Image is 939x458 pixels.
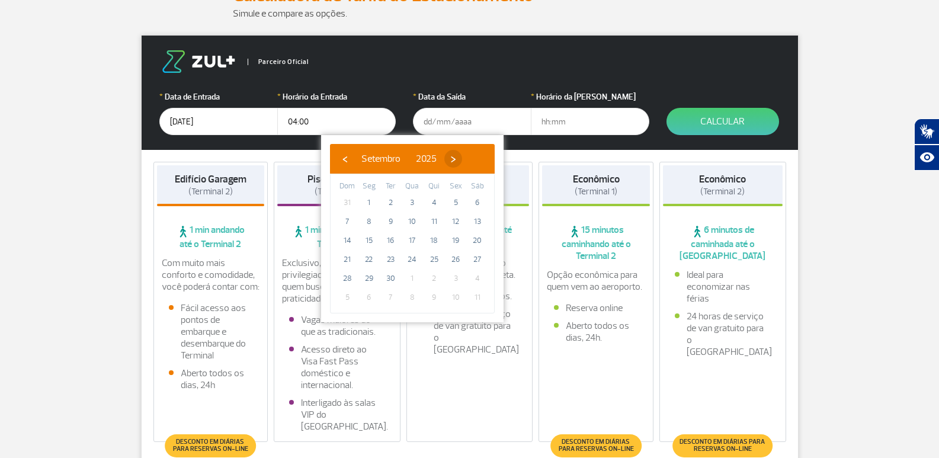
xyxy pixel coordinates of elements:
[381,269,400,288] span: 30
[171,438,250,453] span: Desconto em diárias para reservas on-line
[446,193,465,212] span: 5
[289,344,385,391] li: Acesso direto ao Visa Fast Pass doméstico e internacional.
[425,193,444,212] span: 4
[282,257,392,305] p: Exclusivo, com localização privilegiada e ideal para quem busca conforto e praticidade.
[425,231,444,250] span: 18
[360,288,379,307] span: 6
[663,224,783,262] span: 6 minutos de caminhada até o [GEOGRAPHIC_DATA]
[381,231,400,250] span: 16
[360,269,379,288] span: 29
[338,231,357,250] span: 14
[403,288,422,307] span: 8
[354,150,408,168] button: Setembro
[360,212,379,231] span: 8
[554,320,638,344] li: Aberto todos os dias, 24h.
[468,212,487,231] span: 13
[248,59,309,65] span: Parceiro Oficial
[157,224,265,250] span: 1 min andando até o Terminal 2
[403,250,422,269] span: 24
[307,173,366,185] strong: Piso Premium
[403,212,422,231] span: 10
[402,180,424,193] th: weekday
[422,308,518,355] li: 24 horas de serviço de van gratuito para o [GEOGRAPHIC_DATA]
[321,135,504,322] bs-datepicker-container: calendar
[575,186,617,197] span: (Terminal 1)
[914,145,939,171] button: Abrir recursos assistivos.
[338,250,357,269] span: 21
[531,91,649,103] label: Horário da [PERSON_NAME]
[360,231,379,250] span: 15
[159,108,278,135] input: dd/mm/aaaa
[336,150,354,168] button: ‹
[468,231,487,250] span: 20
[315,186,359,197] span: (Terminal 2)
[547,269,645,293] p: Opção econômica para quem vem ao aeroporto.
[169,302,253,361] li: Fácil acesso aos pontos de embarque e desembarque do Terminal
[675,269,771,305] li: Ideal para economizar nas férias
[556,438,635,453] span: Desconto em diárias para reservas on-line
[338,269,357,288] span: 28
[338,288,357,307] span: 5
[678,438,767,453] span: Desconto em diárias para reservas on-line
[233,7,707,21] p: Simule e compare as opções.
[425,288,444,307] span: 9
[277,224,397,250] span: 1 min andando até o Terminal 2
[542,224,650,262] span: 15 minutos caminhando até o Terminal 2
[338,212,357,231] span: 7
[468,193,487,212] span: 6
[336,151,462,163] bs-datepicker-navigation-view: ​ ​ ​
[446,288,465,307] span: 10
[675,310,771,358] li: 24 horas de serviço de van gratuito para o [GEOGRAPHIC_DATA]
[425,269,444,288] span: 2
[277,91,396,103] label: Horário da Entrada
[466,180,488,193] th: weekday
[360,250,379,269] span: 22
[408,150,444,168] button: 2025
[381,193,400,212] span: 2
[446,231,465,250] span: 19
[159,50,238,73] img: logo-zul.png
[169,367,253,391] li: Aberto todos os dias, 24h
[445,180,467,193] th: weekday
[446,250,465,269] span: 26
[446,212,465,231] span: 12
[914,118,939,145] button: Abrir tradutor de língua de sinais.
[289,397,385,433] li: Interligado às salas VIP do [GEOGRAPHIC_DATA].
[403,269,422,288] span: 1
[360,193,379,212] span: 1
[573,173,620,185] strong: Econômico
[289,314,385,338] li: Vagas maiores do que as tradicionais.
[446,269,465,288] span: 3
[381,288,400,307] span: 7
[159,91,278,103] label: Data de Entrada
[381,250,400,269] span: 23
[423,180,445,193] th: weekday
[361,153,400,165] span: Setembro
[162,257,260,293] p: Com muito mais conforto e comodidade, você poderá contar com:
[468,288,487,307] span: 11
[413,91,531,103] label: Data da Saída
[416,153,437,165] span: 2025
[403,231,422,250] span: 17
[188,186,233,197] span: (Terminal 2)
[277,108,396,135] input: hh:mm
[666,108,779,135] button: Calcular
[444,150,462,168] button: ›
[175,173,246,185] strong: Edifício Garagem
[338,193,357,212] span: 31
[425,250,444,269] span: 25
[554,302,638,314] li: Reserva online
[699,173,746,185] strong: Econômico
[336,180,358,193] th: weekday
[914,118,939,171] div: Plugin de acessibilidade da Hand Talk.
[380,180,402,193] th: weekday
[381,212,400,231] span: 9
[403,193,422,212] span: 3
[468,269,487,288] span: 4
[700,186,745,197] span: (Terminal 2)
[413,108,531,135] input: dd/mm/aaaa
[358,180,380,193] th: weekday
[425,212,444,231] span: 11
